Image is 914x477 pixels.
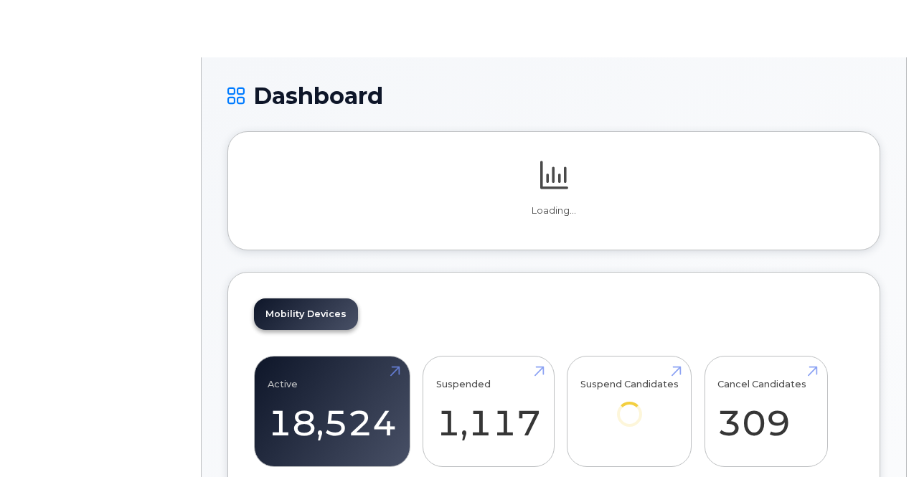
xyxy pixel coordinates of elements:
[717,364,814,459] a: Cancel Candidates 309
[227,83,880,108] h1: Dashboard
[254,298,358,330] a: Mobility Devices
[268,364,397,459] a: Active 18,524
[580,364,679,447] a: Suspend Candidates
[436,364,541,459] a: Suspended 1,117
[254,204,854,217] p: Loading...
